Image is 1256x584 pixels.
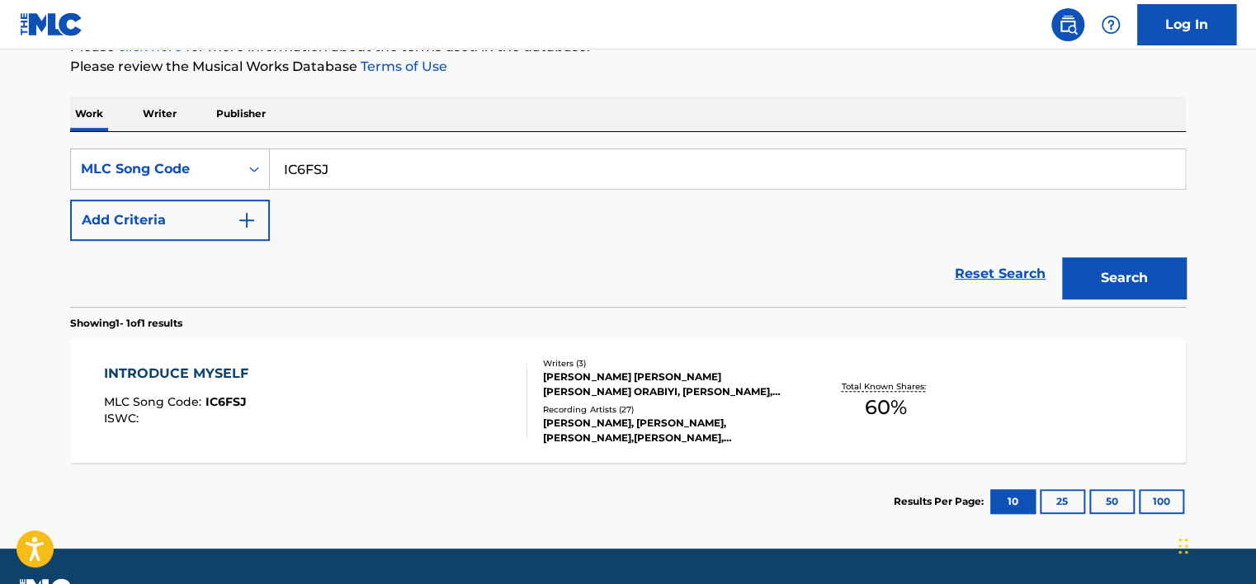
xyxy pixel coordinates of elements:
form: Search Form [70,148,1186,307]
button: 100 [1139,489,1184,514]
div: টেনে আনুন [1178,521,1188,571]
p: Results Per Page: [894,494,988,509]
div: Writers ( 3 ) [543,357,792,370]
button: Add Criteria [70,200,270,241]
p: Publisher [211,97,271,131]
a: INTRODUCE MYSELFMLC Song Code:IC6FSJISWC:Writers (3)[PERSON_NAME] [PERSON_NAME] [PERSON_NAME] ORA... [70,339,1186,463]
button: Search [1062,257,1186,299]
span: MLC Song Code : [104,394,205,409]
a: Reset Search [947,256,1054,292]
img: MLC Logo [20,12,83,36]
span: ISWC : [104,411,143,426]
a: Public Search [1051,8,1084,41]
p: Please review the Musical Works Database [70,57,1186,77]
div: চ্যাট উইজেট [1173,505,1256,584]
div: [PERSON_NAME] [PERSON_NAME] [PERSON_NAME] ORABIYI, [PERSON_NAME], [PERSON_NAME] [543,370,792,399]
div: Help [1094,8,1127,41]
div: MLC Song Code [81,159,229,179]
div: INTRODUCE MYSELF [104,364,257,384]
p: Writer [138,97,182,131]
p: Work [70,97,108,131]
button: 25 [1040,489,1085,514]
button: 10 [990,489,1036,514]
a: Terms of Use [357,59,447,74]
button: 50 [1089,489,1135,514]
p: Showing 1 - 1 of 1 results [70,316,182,331]
img: 9d2ae6d4665cec9f34b9.svg [237,210,257,230]
img: search [1058,15,1078,35]
a: Log In [1137,4,1236,45]
div: Recording Artists ( 27 ) [543,403,792,416]
span: 60 % [864,393,906,422]
span: IC6FSJ [205,394,247,409]
iframe: Chat Widget [1173,505,1256,584]
p: Total Known Shares: [841,380,929,393]
img: help [1101,15,1121,35]
div: [PERSON_NAME], [PERSON_NAME],[PERSON_NAME],[PERSON_NAME], [PERSON_NAME]|[PERSON_NAME]|[PERSON_NAM... [543,416,792,445]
